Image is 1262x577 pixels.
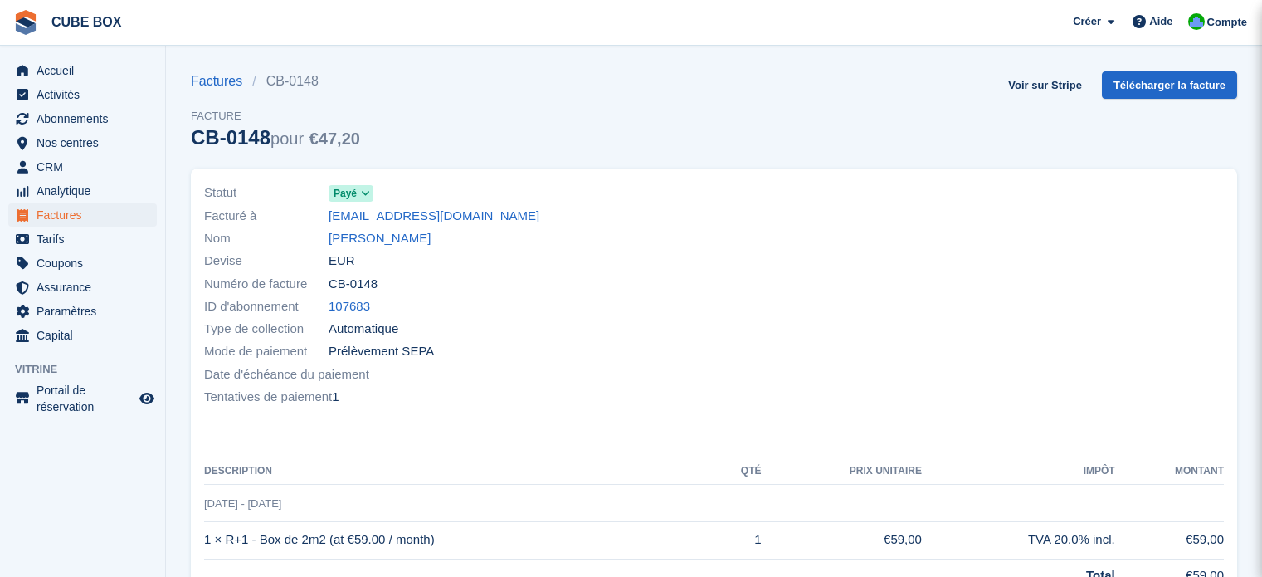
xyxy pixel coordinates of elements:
td: 1 [716,521,762,559]
span: Numéro de facture [204,275,329,294]
span: Prélèvement SEPA [329,342,434,361]
span: Statut [204,183,329,203]
span: Automatique [329,320,398,339]
span: [DATE] - [DATE] [204,497,281,510]
a: Payé [329,183,373,203]
span: Analytique [37,179,136,203]
span: Devise [204,252,329,271]
th: Prix unitaire [761,458,922,485]
div: TVA 20.0% incl. [922,531,1115,550]
a: [PERSON_NAME] [329,229,431,248]
a: CUBE BOX [45,8,128,36]
span: Date d'échéance du paiement [204,365,369,384]
span: Aide [1149,13,1172,30]
a: menu [8,203,157,227]
span: pour [270,130,304,148]
a: menu [8,59,157,82]
span: Accueil [37,59,136,82]
span: 1 [332,388,339,407]
a: menu [8,83,157,106]
span: Tentatives de paiement [204,388,332,407]
a: menu [8,155,157,178]
th: Qté [716,458,762,485]
a: menu [8,227,157,251]
span: Type de collection [204,320,329,339]
td: €59,00 [761,521,922,559]
th: Montant [1115,458,1224,485]
span: Créer [1073,13,1101,30]
a: menu [8,252,157,275]
span: Factures [37,203,136,227]
a: menu [8,131,157,154]
span: Capital [37,324,136,347]
a: menu [8,276,157,299]
img: stora-icon-8386f47178a22dfd0bd8f6a31ec36ba5ce8667c1dd55bd0f319d3a0aa187defe.svg [13,10,38,35]
a: Voir sur Stripe [1001,71,1089,99]
span: Compte [1207,14,1247,31]
th: Description [204,458,716,485]
span: Vitrine [15,361,165,378]
span: Facturé à [204,207,329,226]
span: Tarifs [37,227,136,251]
a: menu [8,382,157,415]
td: 1 × R+1 - Box de 2m2 (at €59.00 / month) [204,521,716,559]
span: Portail de réservation [37,382,136,415]
td: €59,00 [1115,521,1224,559]
span: €47,20 [309,130,360,148]
span: Nom [204,229,329,248]
a: Télécharger la facture [1102,71,1237,99]
th: Impôt [922,458,1115,485]
span: Facture [191,108,360,125]
img: Cube Box [1188,13,1205,30]
span: Mode de paiement [204,342,329,361]
span: Activités [37,83,136,106]
a: menu [8,300,157,323]
div: CB-0148 [191,126,360,149]
span: CRM [37,155,136,178]
a: menu [8,179,157,203]
nav: breadcrumbs [191,71,360,91]
a: Boutique d'aperçu [137,389,157,408]
a: menu [8,107,157,130]
a: menu [8,324,157,347]
span: Payé [334,186,357,201]
span: EUR [329,252,355,271]
span: Coupons [37,252,136,275]
a: [EMAIL_ADDRESS][DOMAIN_NAME] [329,207,539,226]
span: Nos centres [37,131,136,154]
a: 107683 [329,297,370,316]
span: Paramètres [37,300,136,323]
a: Factures [191,71,252,91]
span: ID d'abonnement [204,297,329,316]
span: Abonnements [37,107,136,130]
span: CB-0148 [329,275,378,294]
span: Assurance [37,276,136,299]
